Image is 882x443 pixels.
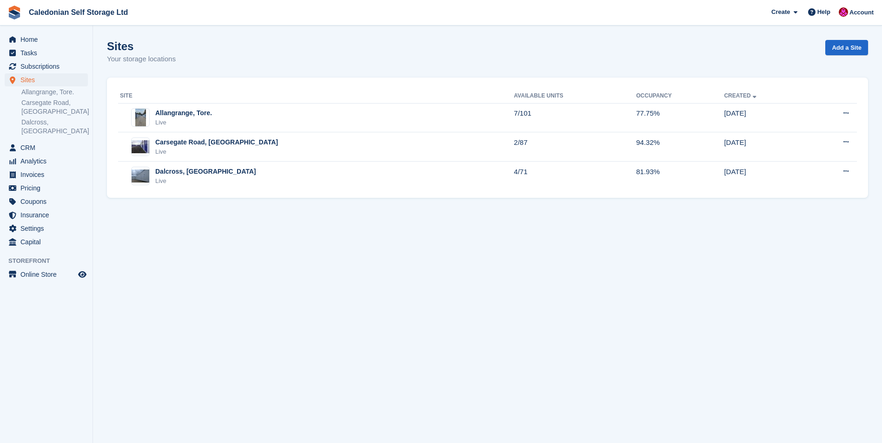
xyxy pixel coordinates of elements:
a: Preview store [77,269,88,280]
td: [DATE] [724,132,808,162]
a: Dalcross, [GEOGRAPHIC_DATA] [21,118,88,136]
a: menu [5,60,88,73]
span: Tasks [20,46,76,59]
img: stora-icon-8386f47178a22dfd0bd8f6a31ec36ba5ce8667c1dd55bd0f319d3a0aa187defe.svg [7,6,21,20]
span: Insurance [20,208,76,221]
span: Storefront [8,256,93,266]
a: menu [5,268,88,281]
div: Dalcross, [GEOGRAPHIC_DATA] [155,167,256,176]
span: Online Store [20,268,76,281]
span: Home [20,33,76,46]
h1: Sites [107,40,176,52]
a: menu [5,182,88,195]
img: Donald Mathieson [839,7,848,17]
span: Sites [20,73,76,86]
td: [DATE] [724,103,808,132]
div: Allangrange, Tore. [155,108,212,118]
span: Create [771,7,790,17]
a: menu [5,168,88,181]
a: menu [5,222,88,235]
a: Carsegate Road, [GEOGRAPHIC_DATA] [21,98,88,116]
span: Invoices [20,168,76,181]
div: Live [155,147,278,156]
a: menu [5,33,88,46]
img: Image of Allangrange, Tore. site [135,108,146,127]
td: [DATE] [724,162,808,190]
p: Your storage locations [107,54,176,65]
img: Image of Dalcross, Inverness site [132,169,149,183]
a: menu [5,73,88,86]
span: Subscriptions [20,60,76,73]
td: 4/71 [514,162,636,190]
a: Created [724,92,758,99]
div: Carsegate Road, [GEOGRAPHIC_DATA] [155,137,278,147]
span: Settings [20,222,76,235]
span: Help [817,7,830,17]
th: Site [118,89,514,104]
img: Image of Carsegate Road, Inverness site [132,140,149,154]
a: menu [5,155,88,168]
td: 2/87 [514,132,636,162]
td: 77.75% [636,103,724,132]
a: Allangrange, Tore. [21,88,88,97]
span: Pricing [20,182,76,195]
th: Available Units [514,89,636,104]
a: menu [5,46,88,59]
a: Add a Site [825,40,868,55]
span: Coupons [20,195,76,208]
span: Account [849,8,874,17]
span: Analytics [20,155,76,168]
td: 81.93% [636,162,724,190]
td: 7/101 [514,103,636,132]
a: menu [5,235,88,248]
a: menu [5,195,88,208]
span: CRM [20,141,76,154]
th: Occupancy [636,89,724,104]
span: Capital [20,235,76,248]
div: Live [155,176,256,186]
a: Caledonian Self Storage Ltd [25,5,132,20]
a: menu [5,208,88,221]
td: 94.32% [636,132,724,162]
a: menu [5,141,88,154]
div: Live [155,118,212,127]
